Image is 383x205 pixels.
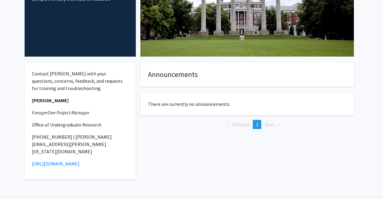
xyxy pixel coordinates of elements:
[5,178,26,200] iframe: Chat
[140,120,354,129] ul: Pagination
[256,121,258,127] span: 1
[148,100,346,108] p: There are currently no announcements.
[32,133,129,155] p: [PHONE_NUMBER] | [PERSON_NAME][EMAIL_ADDRESS][PERSON_NAME][US_STATE][DOMAIN_NAME]
[32,109,89,116] em: ForagerOne Project Manager
[265,121,275,127] span: Next
[231,121,249,127] span: Previous
[32,161,80,167] a: [URL][DOMAIN_NAME]
[32,97,69,103] strong: [PERSON_NAME]
[32,121,129,128] p: Office of Undergraduate Research
[148,70,346,79] h4: Announcements
[32,70,129,92] p: Contact [PERSON_NAME] with your questions, concerns, feedback, and requests for training and trou...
